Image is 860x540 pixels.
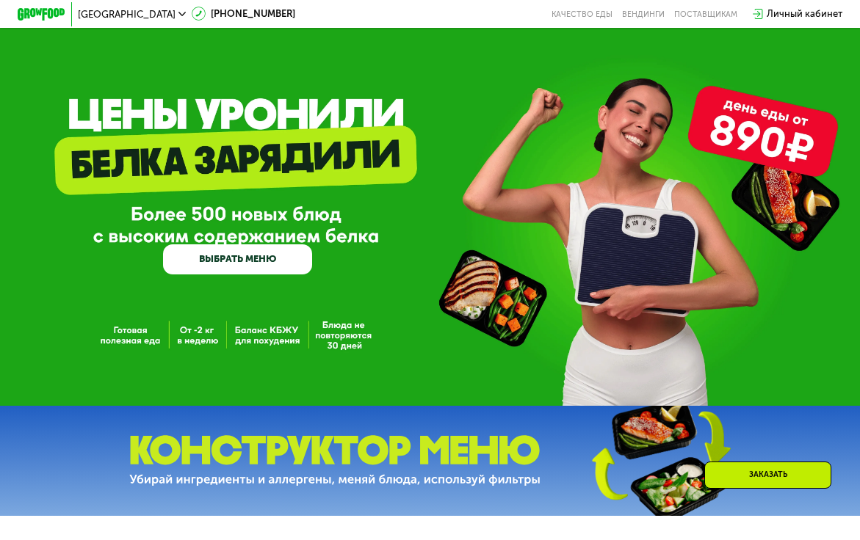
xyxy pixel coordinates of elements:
span: [GEOGRAPHIC_DATA] [78,10,176,19]
a: Вендинги [622,10,665,19]
a: Качество еды [552,10,613,19]
div: Заказать [704,461,831,489]
a: ВЫБРАТЬ МЕНЮ [163,244,311,274]
div: Личный кабинет [767,7,842,21]
a: [PHONE_NUMBER] [192,7,295,21]
div: поставщикам [674,10,737,19]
